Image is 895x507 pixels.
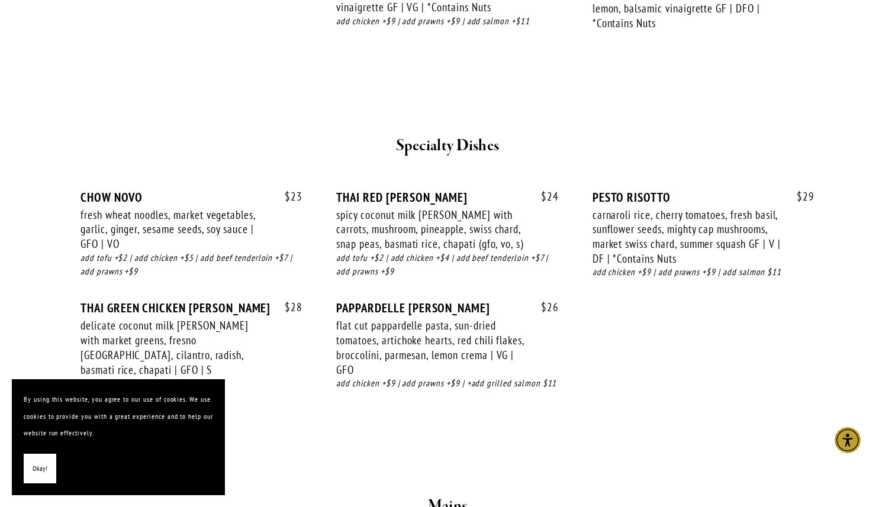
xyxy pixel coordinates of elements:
[336,208,524,251] div: spicy coconut milk [PERSON_NAME] with carrots, mushroom, pineapple, swiss chard, snap peas, basma...
[785,190,814,204] span: 29
[24,391,213,442] p: By using this website, you agree to our use of cookies. We use cookies to provide you with a grea...
[529,190,559,204] span: 24
[336,301,558,315] div: PAPPARDELLE [PERSON_NAME]
[336,15,558,28] div: add chicken +$9 | add prawns +$9 | add salmon +$11
[541,300,547,314] span: $
[593,266,814,279] div: add chicken +$9 | add prawns +$9 | add salmon $11
[285,300,291,314] span: $
[273,301,302,314] span: 28
[81,208,269,251] div: fresh wheat noodles, market vegetables, garlic, ginger, sesame seeds, soy sauce | GFO | VO
[33,460,47,477] span: Okay!
[336,377,558,390] div: add chicken +$9 | add prawns +$9 | +add grilled salmon $11
[12,379,225,495] section: Cookie banner
[835,427,861,453] div: Accessibility Menu
[285,189,291,204] span: $
[541,189,547,204] span: $
[797,189,803,204] span: $
[273,190,302,204] span: 23
[396,135,500,156] strong: Specialty Dishes
[529,301,559,314] span: 26
[593,190,814,205] div: PESTO RISOTTO
[24,454,56,484] button: Okay!
[81,318,269,377] div: delicate coconut milk [PERSON_NAME] with market greens, fresno [GEOGRAPHIC_DATA], cilantro, radis...
[336,318,524,377] div: flat cut pappardelle pasta, sun-dried tomatoes, artichoke hearts, red chili flakes, broccolini, p...
[336,251,558,279] div: add tofu +$2 | add chicken +$4 | add beef tenderloin +$7 | add prawns +$9
[81,251,302,279] div: add tofu +$2 | add chicken +$5 | add beef tenderloin +$7 | add prawns +$9
[593,208,781,266] div: carnaroli rice, cherry tomatoes, fresh basil, sunflower seeds, mighty cap mushrooms, market swiss...
[81,301,302,315] div: THAI GREEN CHICKEN [PERSON_NAME]
[336,190,558,205] div: THAI RED [PERSON_NAME]
[81,190,302,205] div: CHOW NOVO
